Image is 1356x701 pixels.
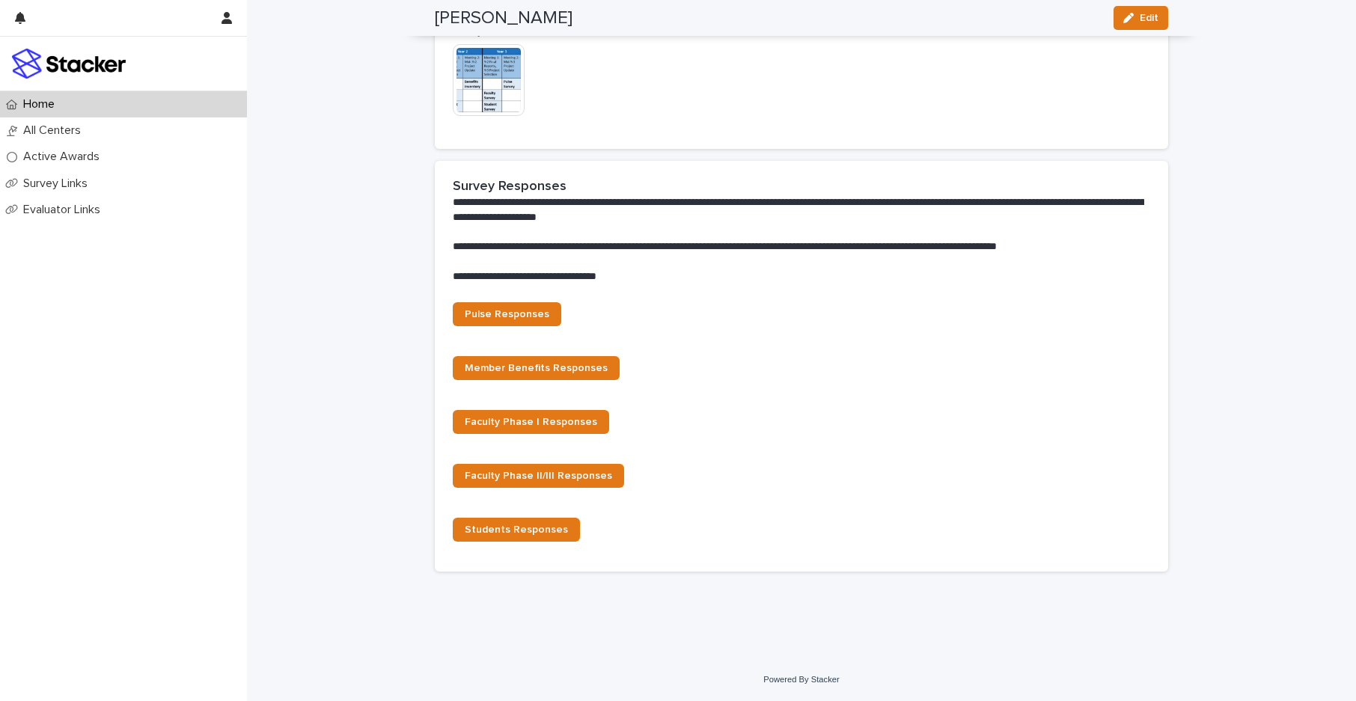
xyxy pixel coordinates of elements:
[435,7,572,29] h2: [PERSON_NAME]
[453,28,525,37] span: Survey Schedule
[17,123,93,138] p: All Centers
[465,309,549,319] span: Pulse Responses
[465,363,608,373] span: Member Benefits Responses
[453,179,566,195] h2: Survey Responses
[17,203,112,217] p: Evaluator Links
[465,471,612,481] span: Faculty Phase II/III Responses
[453,410,609,434] a: Faculty Phase I Responses
[763,675,839,684] a: Powered By Stacker
[1114,6,1168,30] button: Edit
[465,417,597,427] span: Faculty Phase I Responses
[17,97,67,111] p: Home
[453,356,620,380] a: Member Benefits Responses
[453,518,580,542] a: Students Responses
[453,302,561,326] a: Pulse Responses
[17,150,112,164] p: Active Awards
[12,49,126,79] img: stacker-logo-colour.png
[17,177,100,191] p: Survey Links
[453,464,624,488] a: Faculty Phase II/III Responses
[465,524,568,535] span: Students Responses
[1140,13,1158,23] span: Edit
